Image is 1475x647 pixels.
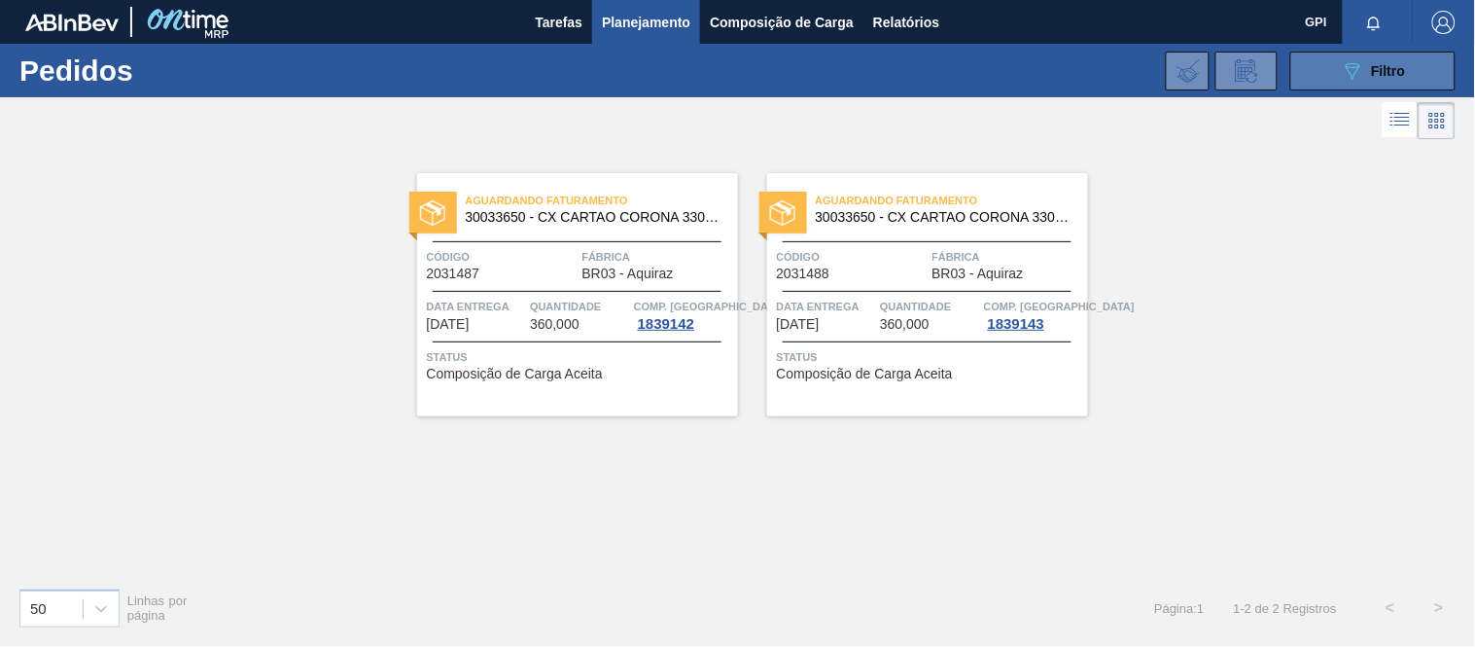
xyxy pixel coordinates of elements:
span: Comp. Carga [984,297,1135,316]
div: 50 [30,600,47,617]
div: 1839143 [984,316,1048,332]
span: 30033650 - CX CARTAO CORONA 330 C6 NIV24 [816,210,1072,225]
span: Data entrega [427,297,526,316]
div: Visão em Cards [1419,102,1456,139]
span: 2031488 [777,267,830,281]
img: status [770,200,795,226]
span: Data entrega [777,297,876,316]
img: status [420,200,445,226]
span: 360,000 [880,317,930,332]
span: 01/10/2025 [427,317,470,332]
span: Aguardando Faturamento [466,191,738,210]
div: Solicitação de Revisão de Pedidos [1215,52,1278,90]
span: Composição de Carga Aceita [777,367,953,381]
span: Código [777,247,928,267]
span: Aguardando Faturamento [816,191,1088,210]
img: TNhmsLtSVTkK8tSr43FrP2fwEKptu5GPRR3wAAAABJRU5ErkJggg== [25,14,119,31]
button: Notificações [1343,9,1405,36]
a: Comp. [GEOGRAPHIC_DATA]1839143 [984,297,1083,332]
span: Comp. Carga [634,297,785,316]
span: Composição de Carga [710,11,854,34]
span: Página : 1 [1154,601,1204,616]
a: statusAguardando Faturamento30033650 - CX CARTAO CORONA 330 C6 NIV24Código2031487FábricaBR03 - Aq... [388,173,738,416]
button: Filtro [1290,52,1456,90]
span: Tarefas [535,11,582,34]
span: Código [427,247,578,267]
span: 06/10/2025 [777,317,820,332]
button: > [1415,584,1463,632]
div: 1839142 [634,316,698,332]
span: Quantidade [880,297,979,316]
span: 30033650 - CX CARTAO CORONA 330 C6 NIV24 [466,210,722,225]
img: Logout [1432,11,1456,34]
span: BR03 - Aquiraz [582,267,674,281]
span: BR03 - Aquiraz [932,267,1024,281]
div: Importar Negociações dos Pedidos [1166,52,1210,90]
div: Visão em Lista [1383,102,1419,139]
span: Fábrica [932,247,1083,267]
h1: Pedidos [19,59,299,82]
span: Relatórios [873,11,939,34]
span: 1 - 2 de 2 Registros [1234,601,1337,616]
span: Filtro [1372,63,1406,79]
span: Status [427,347,733,367]
span: 2031487 [427,267,480,281]
a: statusAguardando Faturamento30033650 - CX CARTAO CORONA 330 C6 NIV24Código2031488FábricaBR03 - Aq... [738,173,1088,416]
span: Planejamento [602,11,690,34]
span: 360,000 [530,317,579,332]
a: Comp. [GEOGRAPHIC_DATA]1839142 [634,297,733,332]
span: Status [777,347,1083,367]
span: Fábrica [582,247,733,267]
span: Quantidade [530,297,629,316]
span: Linhas por página [127,593,188,623]
span: Composição de Carga Aceita [427,367,603,381]
button: < [1366,584,1415,632]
